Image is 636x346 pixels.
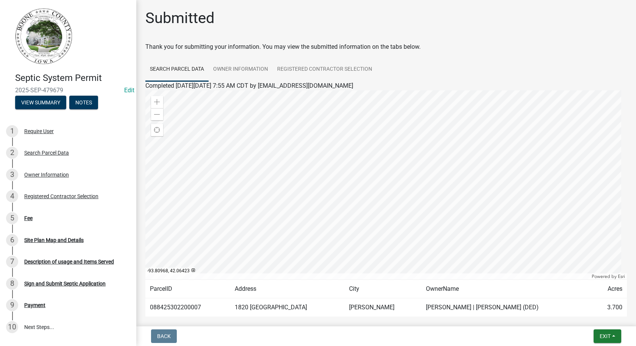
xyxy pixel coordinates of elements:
[24,150,69,155] div: Search Parcel Data
[273,57,377,82] a: Registered Contractor Selection
[594,329,621,343] button: Exit
[230,298,345,317] td: 1820 [GEOGRAPHIC_DATA]
[24,259,114,264] div: Description of usage and Items Served
[145,42,627,51] div: Thank you for submitting your information. You may view the submitted information on the tabs below.
[6,169,18,181] div: 3
[230,280,345,298] td: Address
[24,216,33,221] div: Fee
[344,280,421,298] td: City
[6,256,18,268] div: 7
[145,57,209,82] a: Search Parcel Data
[69,96,98,109] button: Notes
[24,281,106,286] div: Sign and Submit Septic Application
[593,298,627,317] td: 3.700
[69,100,98,106] wm-modal-confirm: Notes
[15,87,121,94] span: 2025-SEP-479679
[618,274,625,279] a: Esri
[151,329,177,343] button: Back
[6,125,18,137] div: 1
[24,237,84,243] div: Site Plan Map and Details
[6,278,18,290] div: 8
[145,82,353,89] span: Completed [DATE][DATE] 7:55 AM CDT by [EMAIL_ADDRESS][DOMAIN_NAME]
[15,8,73,65] img: Boone County, Iowa
[6,321,18,333] div: 10
[124,87,134,94] a: Edit
[6,212,18,224] div: 5
[344,298,421,317] td: [PERSON_NAME]
[145,280,230,298] td: ParcelID
[6,299,18,311] div: 9
[6,190,18,202] div: 4
[151,124,163,136] div: Find my location
[6,234,18,246] div: 6
[15,73,130,84] h4: Septic System Permit
[6,147,18,159] div: 2
[151,96,163,108] div: Zoom in
[15,96,66,109] button: View Summary
[24,194,98,199] div: Registered Contractor Selection
[24,129,54,134] div: Require User
[209,57,273,82] a: Owner Information
[145,298,230,317] td: 088425302200007
[157,333,171,339] span: Back
[145,9,215,27] h1: Submitted
[24,303,45,308] div: Payment
[590,273,627,279] div: Powered by
[151,108,163,120] div: Zoom out
[600,333,611,339] span: Exit
[15,100,66,106] wm-modal-confirm: Summary
[124,87,134,94] wm-modal-confirm: Edit Application Number
[24,172,69,177] div: Owner Information
[593,280,627,298] td: Acres
[421,298,593,317] td: [PERSON_NAME] | [PERSON_NAME] (DED)
[421,280,593,298] td: OwnerName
